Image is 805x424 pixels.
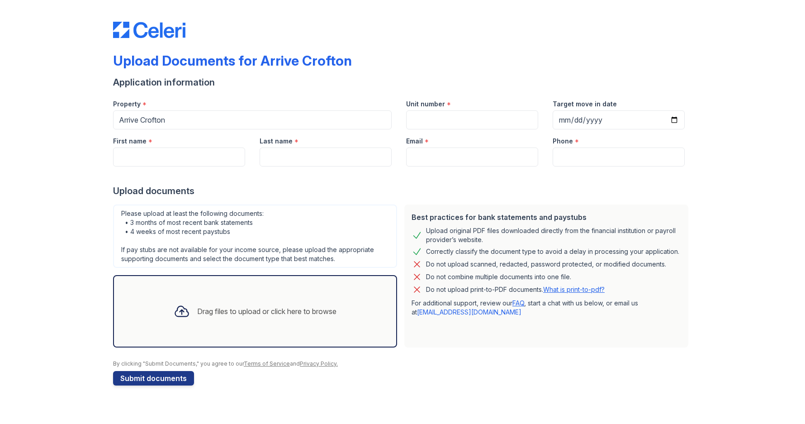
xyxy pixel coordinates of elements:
[426,285,605,294] p: Do not upload print-to-PDF documents.
[113,76,692,89] div: Application information
[300,360,338,367] a: Privacy Policy.
[553,137,573,146] label: Phone
[244,360,290,367] a: Terms of Service
[113,360,692,367] div: By clicking "Submit Documents," you agree to our and
[113,371,194,386] button: Submit documents
[426,246,679,257] div: Correctly classify the document type to avoid a delay in processing your application.
[113,137,147,146] label: First name
[512,299,524,307] a: FAQ
[260,137,293,146] label: Last name
[197,306,336,317] div: Drag files to upload or click here to browse
[412,212,681,223] div: Best practices for bank statements and paystubs
[113,100,141,109] label: Property
[543,286,605,293] a: What is print-to-pdf?
[113,205,397,268] div: Please upload at least the following documents: • 3 months of most recent bank statements • 4 wee...
[553,100,617,109] label: Target move in date
[113,22,185,38] img: CE_Logo_Blue-a8612792a0a2168367f1c8372b55b34899dd931a85d93a1a3d3e32e68fde9ad4.png
[406,137,423,146] label: Email
[412,299,681,317] p: For additional support, review our , start a chat with us below, or email us at
[426,226,681,244] div: Upload original PDF files downloaded directly from the financial institution or payroll provider’...
[426,272,571,282] div: Do not combine multiple documents into one file.
[113,52,352,69] div: Upload Documents for Arrive Crofton
[426,259,666,270] div: Do not upload scanned, redacted, password protected, or modified documents.
[417,308,521,316] a: [EMAIL_ADDRESS][DOMAIN_NAME]
[406,100,445,109] label: Unit number
[113,185,692,197] div: Upload documents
